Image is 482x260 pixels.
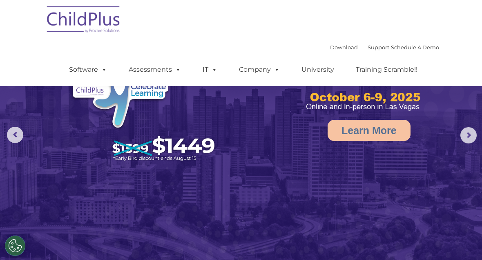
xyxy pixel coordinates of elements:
a: Schedule A Demo [391,44,439,51]
a: Download [330,44,358,51]
img: ChildPlus by Procare Solutions [43,0,125,41]
a: University [293,62,342,78]
a: Software [61,62,115,78]
a: Company [231,62,288,78]
button: Cookies Settings [5,236,25,256]
a: Assessments [120,62,189,78]
font: | [330,44,439,51]
a: Training Scramble!! [348,62,426,78]
a: IT [194,62,225,78]
a: Support [368,44,389,51]
iframe: Chat Widget [344,172,482,260]
a: Learn More [328,120,411,141]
